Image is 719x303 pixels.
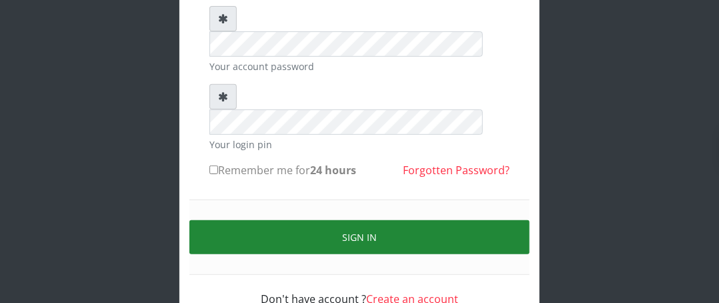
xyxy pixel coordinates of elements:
small: Your login pin [209,137,510,151]
small: Your account password [209,59,510,73]
a: Forgotten Password? [403,163,510,178]
input: Remember me for24 hours [209,166,218,174]
label: Remember me for [209,162,356,178]
button: Sign in [189,220,530,254]
b: 24 hours [310,163,356,178]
